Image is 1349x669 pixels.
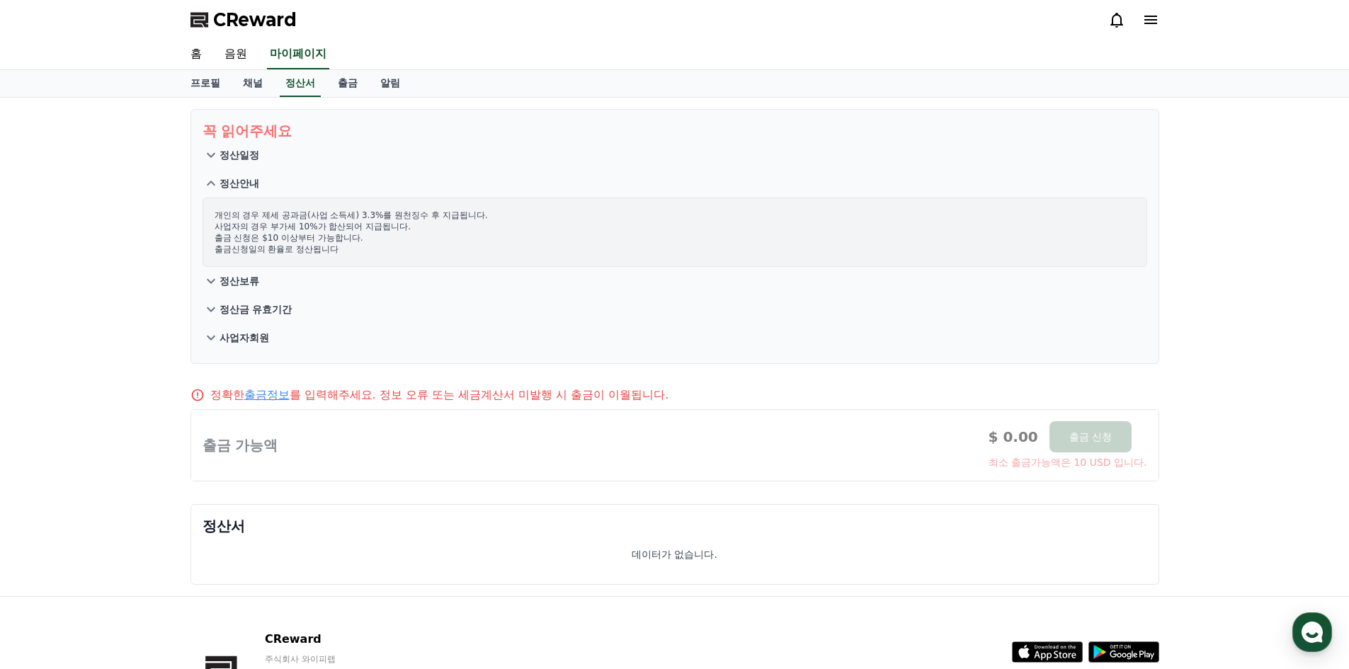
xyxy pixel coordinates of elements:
span: 홈 [45,470,53,481]
p: 정산금 유효기간 [220,302,292,316]
button: 사업자회원 [203,324,1147,352]
a: CReward [190,8,297,31]
span: 설정 [219,470,236,481]
p: 정산보류 [220,274,259,288]
p: 사업자회원 [220,331,269,345]
p: CReward [265,631,438,648]
button: 정산일정 [203,141,1147,169]
a: 홈 [4,449,93,484]
a: 대화 [93,449,183,484]
p: 꼭 읽어주세요 [203,121,1147,141]
p: 데이터가 없습니다. [632,547,717,561]
button: 정산보류 [203,267,1147,295]
span: 대화 [130,471,147,482]
a: 출금 [326,70,369,97]
p: 개인의 경우 제세 공과금(사업 소득세) 3.3%를 원천징수 후 지급됩니다. 사업자의 경우 부가세 10%가 합산되어 지급됩니다. 출금 신청은 $10 이상부터 가능합니다. 출금신... [215,210,1135,255]
a: 음원 [213,40,258,69]
a: 홈 [179,40,213,69]
p: 정산안내 [220,176,259,190]
p: 정산서 [203,516,1147,536]
a: 출금정보 [244,388,290,401]
button: 정산금 유효기간 [203,295,1147,324]
p: 주식회사 와이피랩 [265,653,438,665]
a: 채널 [232,70,274,97]
button: 정산안내 [203,169,1147,198]
p: 정산일정 [220,148,259,162]
a: 프로필 [179,70,232,97]
a: 설정 [183,449,272,484]
span: CReward [213,8,297,31]
a: 알림 [369,70,411,97]
p: 정확한 를 입력해주세요. 정보 오류 또는 세금계산서 미발행 시 출금이 이월됩니다. [210,387,669,404]
a: 정산서 [280,70,321,97]
a: 마이페이지 [267,40,329,69]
